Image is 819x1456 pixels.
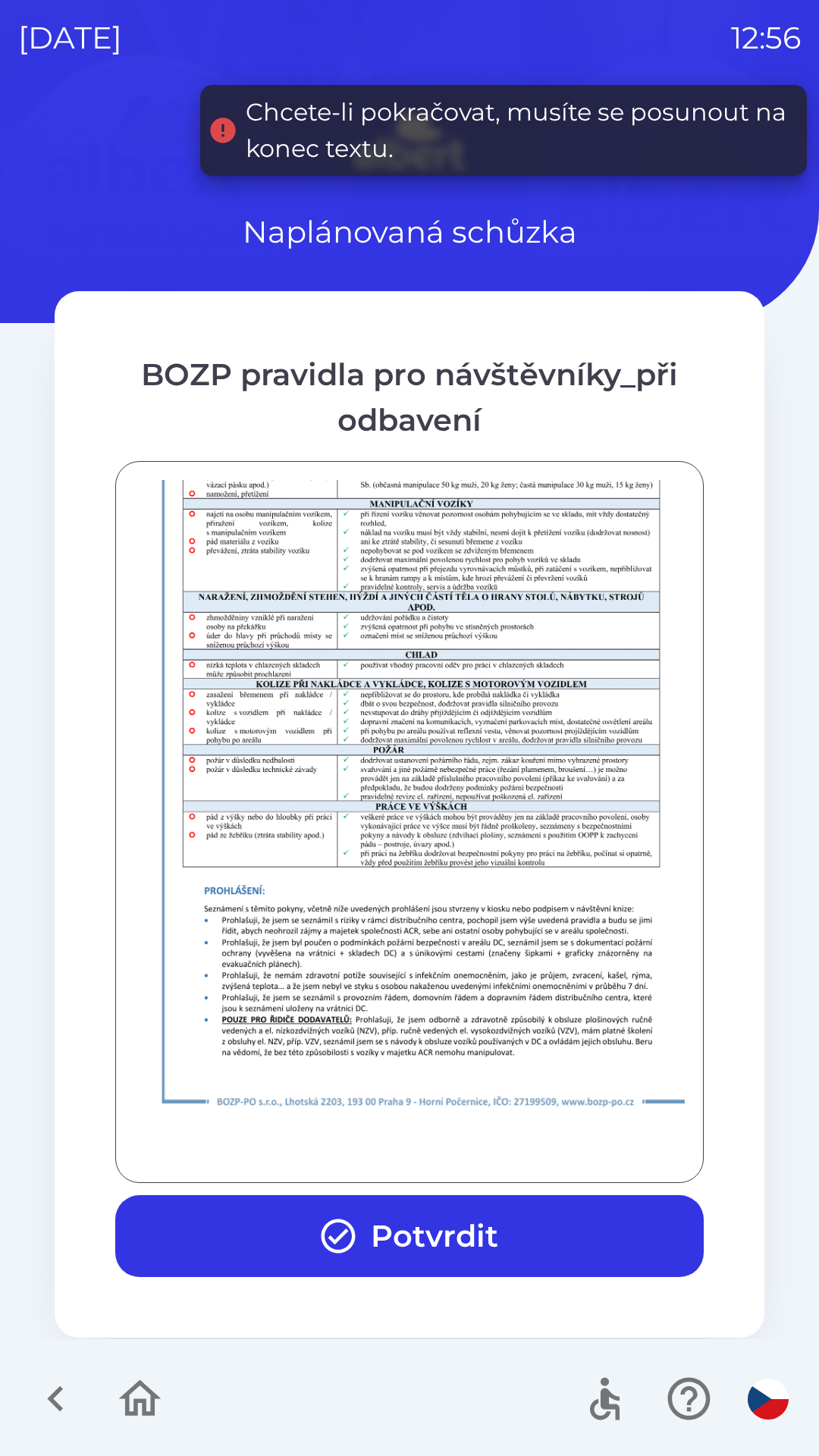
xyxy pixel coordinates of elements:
img: cs flag [748,1379,789,1420]
div: Chcete-li pokračovat, musíte se posunout na konec textu. [246,94,792,167]
div: BOZP pravidla pro návštěvníky_při odbavení [115,352,704,443]
p: [DATE] [18,15,122,61]
button: Potvrdit [115,1195,704,1277]
p: Naplánovaná schůzka [243,209,577,255]
p: 12:56 [731,15,801,61]
img: Logo [55,106,764,179]
img: t5iKY4Cocv4gECBCogIEgBgIECBAgQIAAAQIEDAQNECBAgAABAgQIECCwAh4EVRAgQIAAAQIECBAg4EHQAAECBAgQIECAAAEC... [134,290,723,1122]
